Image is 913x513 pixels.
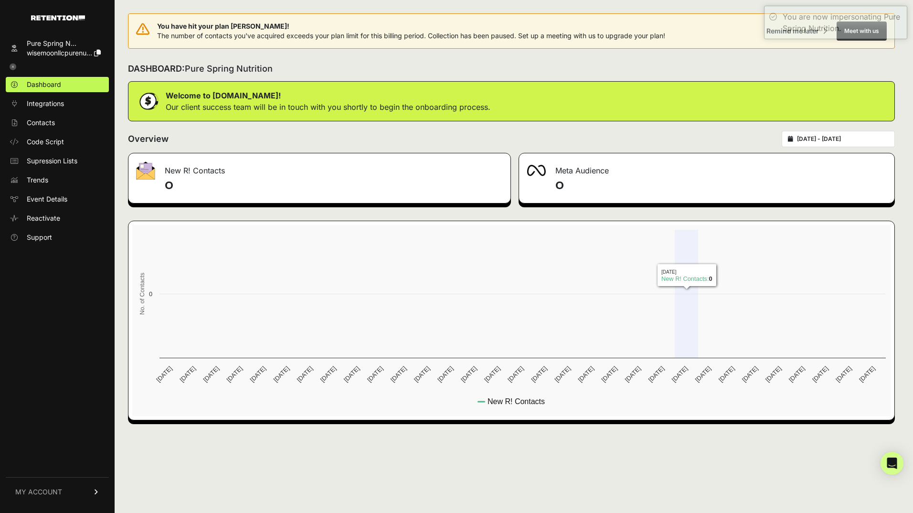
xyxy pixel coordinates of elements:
text: [DATE] [202,365,221,384]
span: Contacts [27,118,55,128]
img: fa-meta-2f981b61bb99beabf952f7030308934f19ce035c18b003e963880cc3fabeebb7.png [527,165,546,176]
a: Dashboard [6,77,109,92]
div: Open Intercom Messenger [881,452,903,475]
text: [DATE] [319,365,338,384]
text: [DATE] [834,365,853,384]
a: Support [6,230,109,245]
text: [DATE] [717,365,736,384]
text: [DATE] [413,365,431,384]
text: [DATE] [155,365,173,384]
img: dollar-coin-05c43ed7efb7bc0c12610022525b4bbbb207c7efeef5aecc26f025e68dcafac9.png [136,89,160,113]
text: [DATE] [787,365,806,384]
text: [DATE] [670,365,689,384]
span: You have hit your plan [PERSON_NAME]! [157,21,665,31]
img: Retention.com [31,15,85,21]
span: Dashboard [27,80,61,89]
text: [DATE] [577,365,595,384]
a: Contacts [6,115,109,130]
text: [DATE] [811,365,829,384]
text: [DATE] [600,365,619,384]
h4: 0 [165,178,503,193]
text: New R! Contacts [488,397,545,406]
span: wisemoonllcpurenu... [27,49,92,57]
a: Trends [6,172,109,188]
div: Meta Audience [519,153,894,182]
text: [DATE] [296,365,314,384]
span: MY ACCOUNT [15,487,62,497]
text: [DATE] [764,365,783,384]
div: You are now impersonating Pure Spring Nutrition. [783,11,902,34]
text: [DATE] [858,365,876,384]
text: [DATE] [741,365,759,384]
h2: DASHBOARD: [128,62,273,75]
span: Reactivate [27,214,60,223]
span: Pure Spring Nutrition [185,64,273,74]
img: fa-envelope-19ae18322b30453b285274b1b8af3d052b27d846a4fbe8435d1a52b978f639a2.png [136,161,155,180]
p: Our client success team will be in touch with you shortly to begin the onboarding process. [166,101,490,113]
a: MY ACCOUNT [6,477,109,506]
h4: 0 [555,178,887,193]
text: [DATE] [389,365,408,384]
span: Event Details [27,194,67,204]
text: [DATE] [459,365,478,384]
span: Code Script [27,137,64,147]
text: [DATE] [624,365,642,384]
text: [DATE] [647,365,666,384]
text: [DATE] [506,365,525,384]
text: No. of Contacts [138,273,146,315]
text: [DATE] [553,365,572,384]
span: Supression Lists [27,156,77,166]
text: [DATE] [249,365,267,384]
button: Remind me later [763,22,831,40]
text: [DATE] [342,365,361,384]
text: [DATE] [530,365,548,384]
strong: Welcome to [DOMAIN_NAME]! [166,91,281,100]
div: New R! Contacts [128,153,510,182]
span: Support [27,233,52,242]
text: [DATE] [694,365,712,384]
a: Code Script [6,134,109,150]
text: 0 [149,290,152,298]
span: Integrations [27,99,64,108]
text: [DATE] [225,365,244,384]
a: Reactivate [6,211,109,226]
span: Trends [27,175,48,185]
a: Pure Spring N... wisemoonllcpurenu... [6,36,109,61]
div: Pure Spring N... [27,39,101,48]
a: Event Details [6,192,109,207]
h2: Overview [128,132,169,146]
text: [DATE] [178,365,197,384]
text: [DATE] [436,365,455,384]
a: Supression Lists [6,153,109,169]
a: Integrations [6,96,109,111]
text: [DATE] [272,365,291,384]
text: [DATE] [366,365,384,384]
span: The number of contacts you've acquired exceeds your plan limit for this billing period. Collectio... [157,32,665,40]
text: [DATE] [483,365,501,384]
